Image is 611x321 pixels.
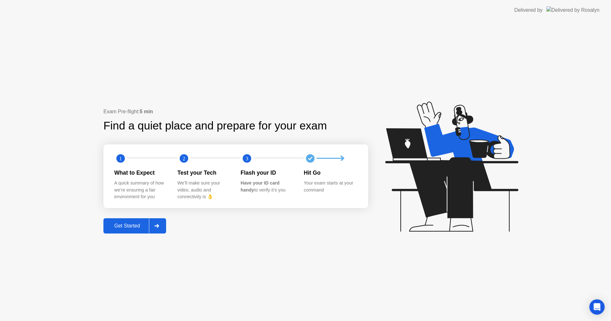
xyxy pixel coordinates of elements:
div: to verify it’s you [241,180,294,193]
div: Hit Go [304,169,357,177]
div: Exam Pre-flight: [103,108,368,115]
div: What to Expect [114,169,167,177]
div: Delivered by [514,6,543,14]
div: Get Started [105,223,149,229]
b: Have your ID card handy [241,180,279,192]
div: Test your Tech [178,169,231,177]
b: 5 min [140,109,153,114]
img: Delivered by Rosalyn [546,6,600,14]
text: 1 [119,155,122,161]
div: A quick summary of how we’re ensuring a fair environment for you [114,180,167,200]
div: We’ll make sure your video, audio and connectivity is 👌 [178,180,231,200]
div: Flash your ID [241,169,294,177]
text: 3 [246,155,248,161]
button: Get Started [103,218,166,234]
div: Open Intercom Messenger [589,299,605,315]
div: Your exam starts at your command [304,180,357,193]
text: 2 [182,155,185,161]
div: Find a quiet place and prepare for your exam [103,117,328,134]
